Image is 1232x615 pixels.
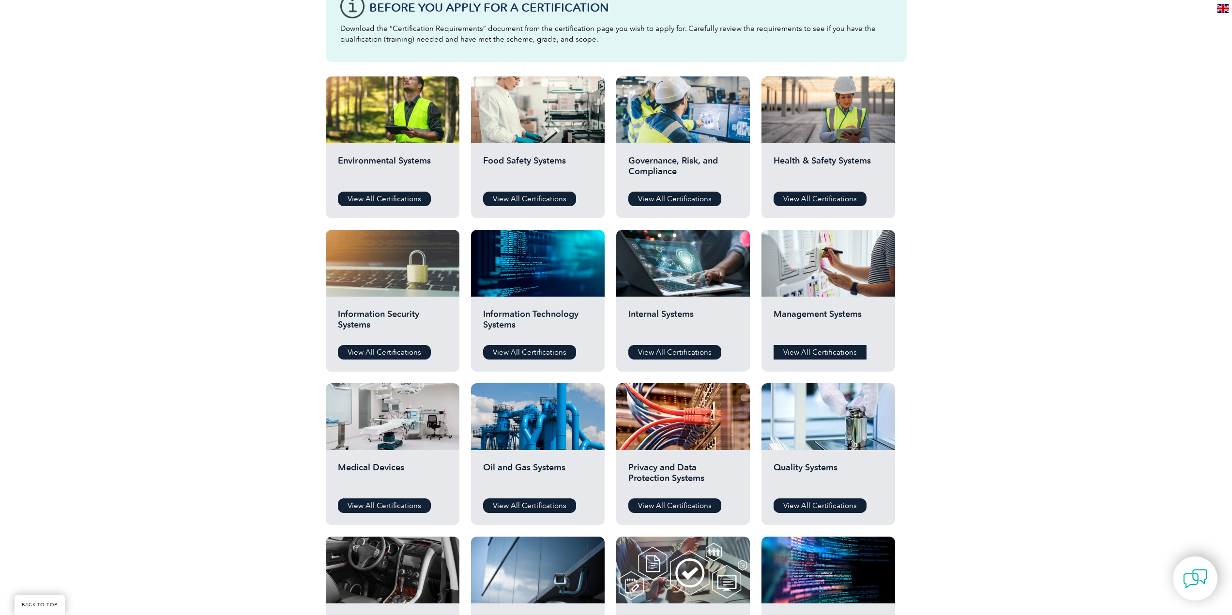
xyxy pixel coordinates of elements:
[1217,4,1229,13] img: en
[774,498,867,513] a: View All Certifications
[483,345,576,360] a: View All Certifications
[774,192,867,206] a: View All Certifications
[483,155,593,184] h2: Food Safety Systems
[628,462,738,491] h2: Privacy and Data Protection Systems
[338,498,431,513] a: View All Certifications
[338,155,447,184] h2: Environmental Systems
[340,23,892,45] p: Download the “Certification Requirements” document from the certification page you wish to apply ...
[628,192,721,206] a: View All Certifications
[774,462,883,491] h2: Quality Systems
[628,155,738,184] h2: Governance, Risk, and Compliance
[483,192,576,206] a: View All Certifications
[774,345,867,360] a: View All Certifications
[628,498,721,513] a: View All Certifications
[774,155,883,184] h2: Health & Safety Systems
[338,345,431,360] a: View All Certifications
[338,309,447,338] h2: Information Security Systems
[369,1,892,14] h3: Before You Apply For a Certification
[483,462,593,491] h2: Oil and Gas Systems
[628,309,738,338] h2: Internal Systems
[774,309,883,338] h2: Management Systems
[15,595,65,615] a: BACK TO TOP
[628,345,721,360] a: View All Certifications
[1183,567,1207,591] img: contact-chat.png
[483,498,576,513] a: View All Certifications
[338,192,431,206] a: View All Certifications
[483,309,593,338] h2: Information Technology Systems
[338,462,447,491] h2: Medical Devices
